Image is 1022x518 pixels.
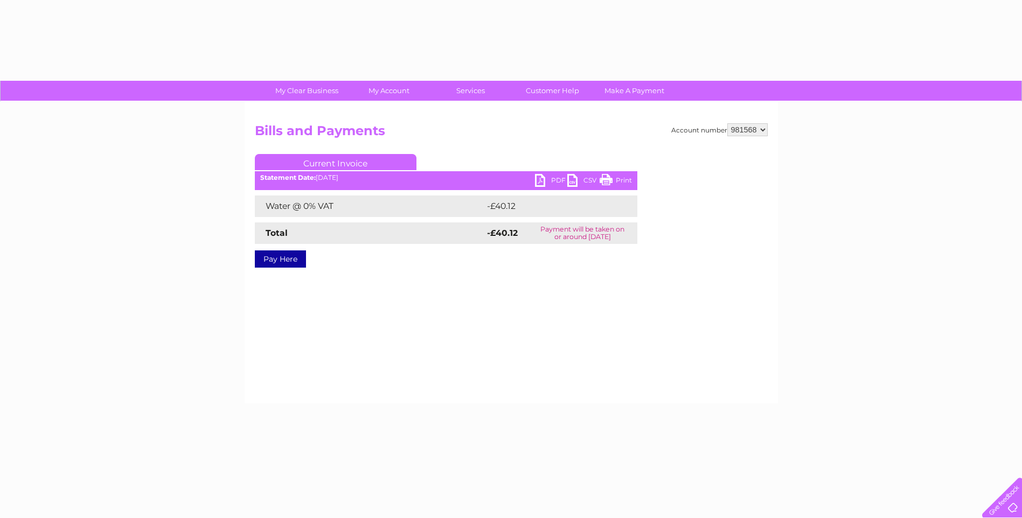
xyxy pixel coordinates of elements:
[535,174,567,190] a: PDF
[484,195,616,217] td: -£40.12
[266,228,288,238] strong: Total
[671,123,768,136] div: Account number
[487,228,518,238] strong: -£40.12
[567,174,600,190] a: CSV
[344,81,433,101] a: My Account
[260,173,316,181] b: Statement Date:
[590,81,679,101] a: Make A Payment
[262,81,351,101] a: My Clear Business
[255,195,484,217] td: Water @ 0% VAT
[426,81,515,101] a: Services
[600,174,632,190] a: Print
[508,81,597,101] a: Customer Help
[255,174,637,181] div: [DATE]
[255,154,416,170] a: Current Invoice
[528,222,637,244] td: Payment will be taken on or around [DATE]
[255,250,306,268] a: Pay Here
[255,123,768,144] h2: Bills and Payments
